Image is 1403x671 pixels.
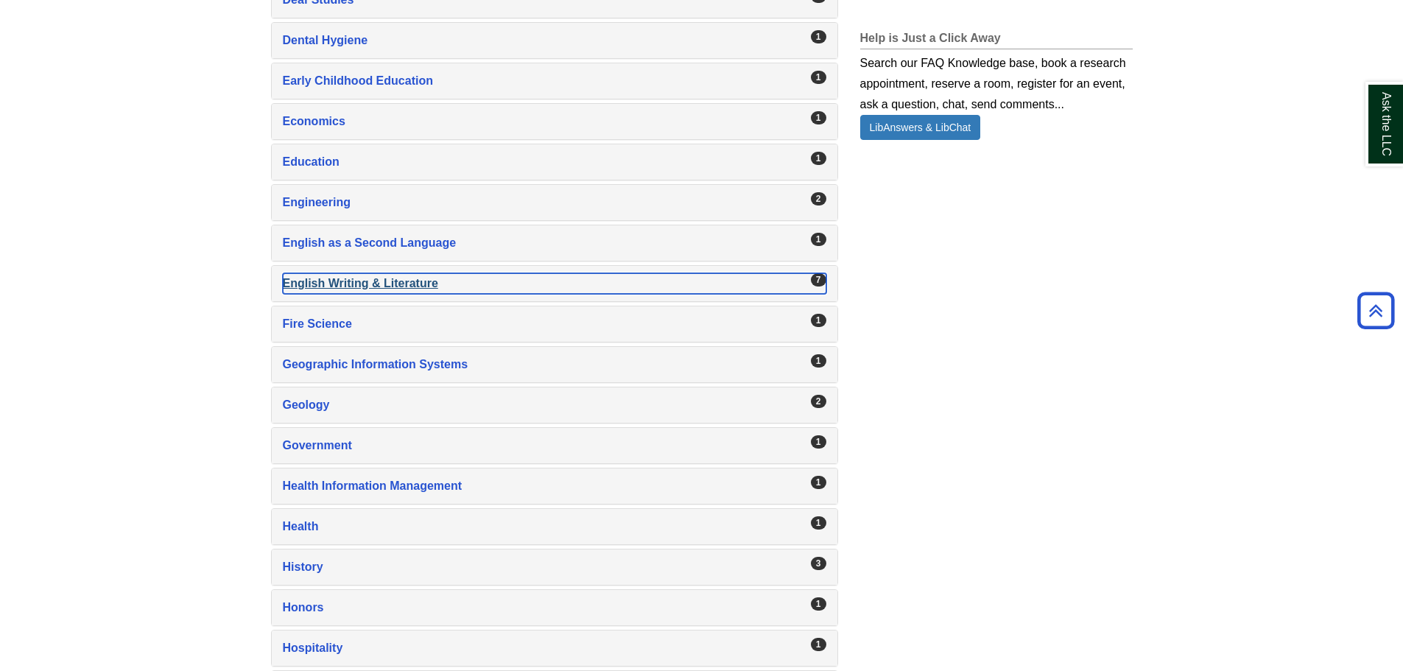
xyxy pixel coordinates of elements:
[283,476,826,496] a: Health Information Management
[811,557,826,570] div: 3
[283,233,826,253] a: English as a Second Language
[283,638,826,658] a: Hospitality
[811,516,826,530] div: 1
[860,115,981,140] a: LibAnswers & LibChat
[811,111,826,124] div: 1
[811,354,826,368] div: 1
[811,476,826,489] div: 1
[811,597,826,611] div: 1
[811,152,826,165] div: 1
[811,395,826,408] div: 2
[860,32,1133,49] h2: Help is Just a Click Away
[283,395,826,415] a: Geology
[811,71,826,84] div: 1
[283,314,826,334] a: Fire Science
[283,152,826,172] a: Education
[811,30,826,43] div: 1
[283,111,826,132] a: Economics
[1352,301,1399,320] a: Back to Top
[811,233,826,246] div: 1
[811,638,826,651] div: 1
[283,71,826,91] a: Early Childhood Education
[283,30,826,51] a: Dental Hygiene
[860,49,1133,115] div: Search our FAQ Knowledge base, book a research appointment, reserve a room, register for an event...
[283,435,826,456] a: Government
[283,273,826,294] a: English Writing & Literature
[283,354,826,375] a: Geographic Information Systems
[283,557,826,577] a: History
[283,192,826,213] a: Engineering
[283,516,826,537] a: Health
[811,192,826,205] div: 2
[811,314,826,327] div: 1
[811,435,826,449] div: 1
[811,273,826,287] div: 7
[283,597,826,618] a: Honors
